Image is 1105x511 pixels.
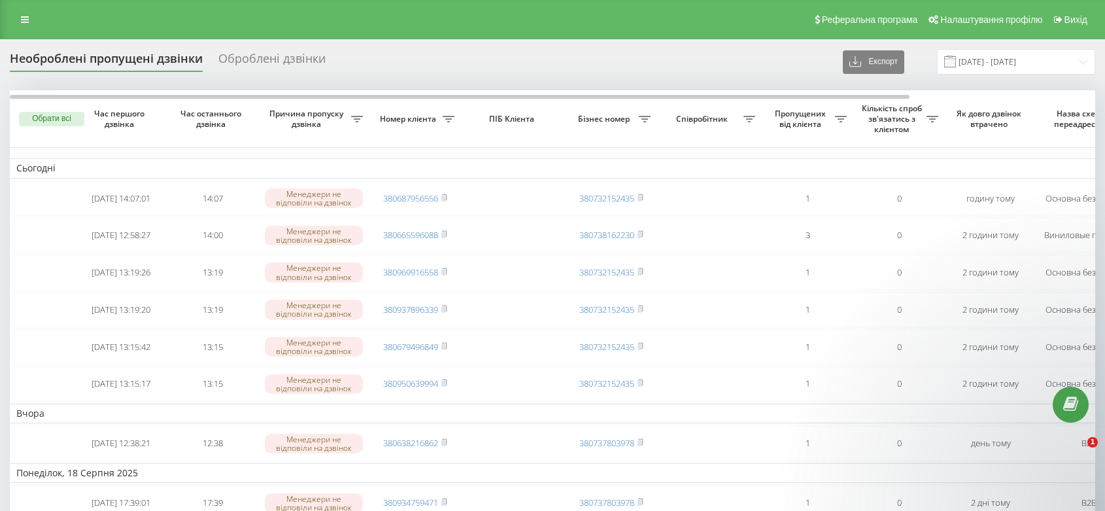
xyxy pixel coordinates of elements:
[265,188,363,208] div: Менеджери не відповіли на дзвінок
[1087,437,1098,448] span: 1
[75,330,167,364] td: [DATE] 13:15:42
[75,292,167,327] td: [DATE] 13:19:20
[376,114,443,124] span: Номер клієнта
[955,109,1026,129] span: Як довго дзвінок втрачено
[579,266,634,278] a: 380732152435
[762,330,853,364] td: 1
[579,192,634,204] a: 380732152435
[762,181,853,216] td: 1
[75,181,167,216] td: [DATE] 14:07:01
[664,114,743,124] span: Співробітник
[579,229,634,241] a: 380738162230
[167,292,258,327] td: 13:19
[10,52,203,72] div: Необроблені пропущені дзвінки
[1064,14,1087,25] span: Вихід
[860,103,926,134] span: Кількість спроб зв'язатись з клієнтом
[822,14,918,25] span: Реферальна програма
[940,14,1042,25] span: Налаштування профілю
[762,292,853,327] td: 1
[383,497,438,508] a: 380934759471
[75,218,167,253] td: [DATE] 12:58:27
[75,367,167,402] td: [DATE] 13:15:17
[383,229,438,241] a: 380665596088
[218,52,326,72] div: Оброблені дзвінки
[383,192,438,204] a: 380687956556
[19,112,84,126] button: Обрати всі
[177,109,248,129] span: Час останнього дзвінка
[167,218,258,253] td: 14:00
[265,337,363,357] div: Менеджери не відповіли на дзвінок
[383,341,438,353] a: 380679496849
[167,255,258,290] td: 13:19
[75,426,167,461] td: [DATE] 12:38:21
[762,255,853,290] td: 1
[572,114,639,124] span: Бізнес номер
[265,374,363,394] div: Менеджери не відповіли на дзвінок
[762,426,853,461] td: 1
[383,266,438,278] a: 380969916558
[75,255,167,290] td: [DATE] 13:19:26
[383,304,438,315] a: 380937896339
[265,300,363,319] div: Менеджери не відповіли на дзвінок
[579,378,634,389] a: 380732152435
[167,181,258,216] td: 14:07
[383,378,438,389] a: 380950639994
[472,114,554,124] span: ПІБ Клієнта
[265,434,363,453] div: Менеджери не відповіли на дзвінок
[265,262,363,282] div: Менеджери не відповіли на дзвінок
[167,330,258,364] td: 13:15
[579,497,634,508] a: 380737803978
[167,367,258,402] td: 13:15
[383,437,438,449] a: 380638216862
[768,109,835,129] span: Пропущених від клієнта
[843,50,904,74] button: Експорт
[579,437,634,449] a: 380737803978
[265,109,351,129] span: Причина пропуску дзвінка
[265,226,363,245] div: Менеджери не відповіли на дзвінок
[762,218,853,253] td: 3
[167,426,258,461] td: 12:38
[762,367,853,402] td: 1
[579,341,634,353] a: 380732152435
[1061,437,1092,468] iframe: Intercom live chat
[86,109,156,129] span: Час першого дзвінка
[579,304,634,315] a: 380732152435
